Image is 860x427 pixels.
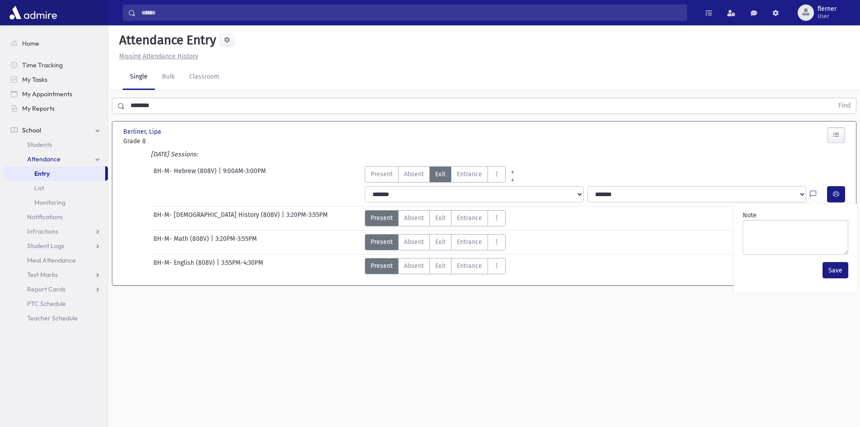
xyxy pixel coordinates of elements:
[22,90,72,98] span: My Appointments
[743,211,757,220] label: Note
[4,101,108,116] a: My Reports
[34,184,44,192] span: List
[457,261,482,271] span: Entrance
[833,98,856,113] button: Find
[151,150,198,158] i: [DATE] Sessions:
[22,75,47,84] span: My Tasks
[823,262,848,278] button: Save
[155,65,182,90] a: Bulk
[22,126,41,134] span: School
[22,104,55,113] span: My Reports
[27,300,66,308] span: PTC Schedule
[371,261,393,271] span: Present
[371,213,393,223] span: Present
[123,65,155,90] a: Single
[153,258,217,274] span: 8H-M- English (808V)
[27,213,63,221] span: Notifications
[435,237,446,247] span: Exit
[286,210,328,226] span: 3:20PM-3:55PM
[818,13,837,20] span: User
[371,169,393,179] span: Present
[22,39,39,47] span: Home
[365,234,506,250] div: AttTypes
[4,181,108,195] a: List
[404,261,424,271] span: Absent
[4,87,108,101] a: My Appointments
[34,169,50,178] span: Entry
[4,152,108,166] a: Attendance
[27,285,65,293] span: Report Cards
[223,166,266,183] span: 9:00AM-3:00PM
[4,253,108,267] a: Meal Attendance
[4,311,108,325] a: Teacher Schedule
[4,166,105,181] a: Entry
[27,271,58,279] span: Test Marks
[4,123,108,137] a: School
[457,169,482,179] span: Entrance
[221,258,263,274] span: 3:55PM-4:30PM
[123,136,236,146] span: Grade 8
[119,52,198,60] u: Missing Attendance History
[27,141,52,149] span: Students
[22,61,63,69] span: Time Tracking
[27,256,76,264] span: Meal Attendance
[27,227,58,235] span: Infractions
[27,242,64,250] span: Student Logs
[506,174,520,181] a: All Later
[153,210,282,226] span: 8H-M- [DEMOGRAPHIC_DATA] History (808V)
[4,195,108,210] a: Monitoring
[4,267,108,282] a: Test Marks
[27,314,78,322] span: Teacher Schedule
[435,261,446,271] span: Exit
[404,169,424,179] span: Absent
[211,234,215,250] span: |
[217,258,221,274] span: |
[34,198,65,206] span: Monitoring
[371,237,393,247] span: Present
[7,4,59,22] img: AdmirePro
[435,213,446,223] span: Exit
[457,237,482,247] span: Entrance
[365,166,520,183] div: AttTypes
[182,65,227,90] a: Classroom
[4,210,108,224] a: Notifications
[4,36,108,51] a: Home
[506,166,520,174] a: All Prior
[4,137,108,152] a: Students
[116,33,216,48] h5: Attendance Entry
[4,72,108,87] a: My Tasks
[404,237,424,247] span: Absent
[4,58,108,72] a: Time Tracking
[365,258,506,274] div: AttTypes
[153,234,211,250] span: 8H-M- Math (808V)
[4,296,108,311] a: PTC Schedule
[282,210,286,226] span: |
[27,155,60,163] span: Attendance
[116,52,198,60] a: Missing Attendance History
[136,5,687,21] input: Search
[218,166,223,183] span: |
[4,239,108,253] a: Student Logs
[457,213,482,223] span: Entrance
[818,5,837,13] span: flerner
[365,210,506,226] div: AttTypes
[404,213,424,223] span: Absent
[153,166,218,183] span: 8H-M- Hebrew (808V)
[123,127,163,136] span: Berliner, Lipa
[4,224,108,239] a: Infractions
[4,282,108,296] a: Report Cards
[435,169,446,179] span: Exit
[215,234,257,250] span: 3:20PM-3:55PM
